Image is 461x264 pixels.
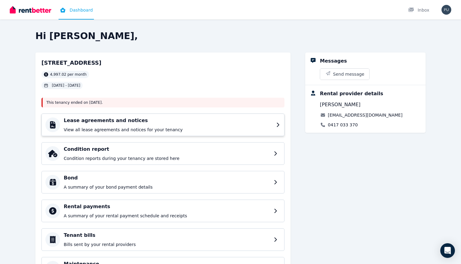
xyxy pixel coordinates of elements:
[64,146,270,153] h4: Condition report
[440,243,455,258] div: Open Intercom Messenger
[41,98,284,107] div: This tenancy ended on [DATE] .
[41,59,102,67] h2: [STREET_ADDRESS]
[64,213,270,219] p: A summary of your rental payment schedule and receipts
[328,112,402,118] a: [EMAIL_ADDRESS][DOMAIN_NAME]
[408,7,429,13] div: Inbox
[64,184,270,190] p: A summary of your bond payment details
[50,72,87,77] span: 4,997.02 per month
[35,31,426,42] h2: Hi [PERSON_NAME],
[64,127,273,133] p: View all lease agreements and notices for your tenancy
[64,174,270,182] h4: Bond
[320,69,369,80] button: Send message
[64,203,270,210] h4: Rental payments
[64,241,270,248] p: Bills sent by your rental providers
[320,90,383,97] div: Rental provider details
[52,83,80,88] span: [DATE] - [DATE]
[320,101,360,108] span: [PERSON_NAME]
[441,5,451,15] img: Punyadhorn Jirachaiyabhas
[333,71,364,77] span: Send message
[64,117,273,124] h4: Lease agreements and notices
[64,232,270,239] h4: Tenant bills
[320,57,347,65] div: Messages
[10,5,51,14] img: RentBetter
[328,122,358,128] a: 0417 033 370
[64,155,270,161] p: Condition reports during your tenancy are stored here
